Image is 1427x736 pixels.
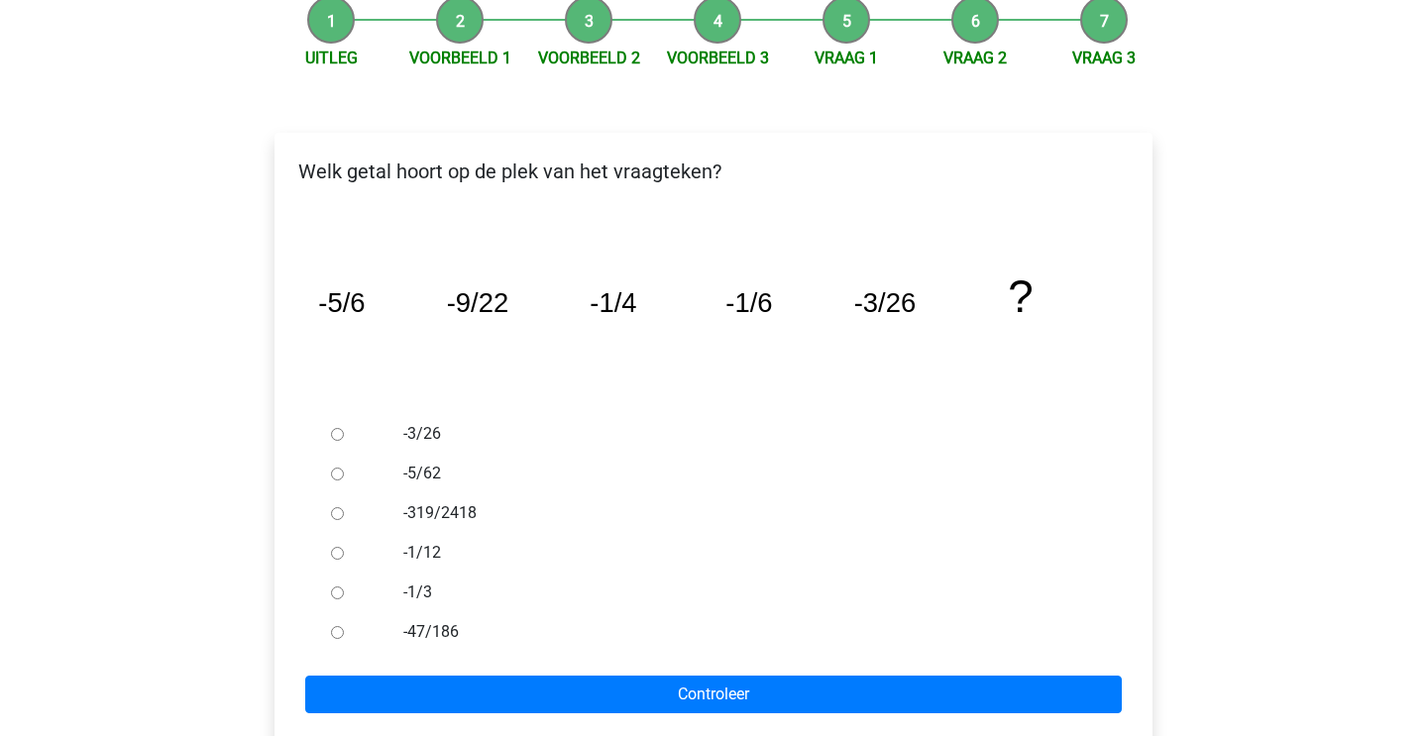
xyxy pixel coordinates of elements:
p: Welk getal hoort op de plek van het vraagteken? [290,157,1137,186]
a: Voorbeeld 1 [409,49,511,67]
label: -1/3 [403,580,1089,604]
a: Voorbeeld 3 [667,49,769,67]
tspan: -9/22 [447,287,508,318]
a: Vraag 1 [815,49,878,67]
tspan: -3/26 [854,287,916,318]
label: -319/2418 [403,501,1089,525]
a: Vraag 2 [943,49,1007,67]
label: -3/26 [403,422,1089,446]
tspan: -1/6 [725,287,772,318]
a: Uitleg [305,49,358,67]
input: Controleer [305,676,1122,713]
label: -1/12 [403,541,1089,565]
a: Vraag 3 [1072,49,1136,67]
tspan: ? [1008,271,1033,322]
a: Voorbeeld 2 [538,49,640,67]
tspan: -5/6 [318,287,365,318]
tspan: -1/4 [590,287,636,318]
label: -5/62 [403,462,1089,485]
label: -47/186 [403,620,1089,644]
